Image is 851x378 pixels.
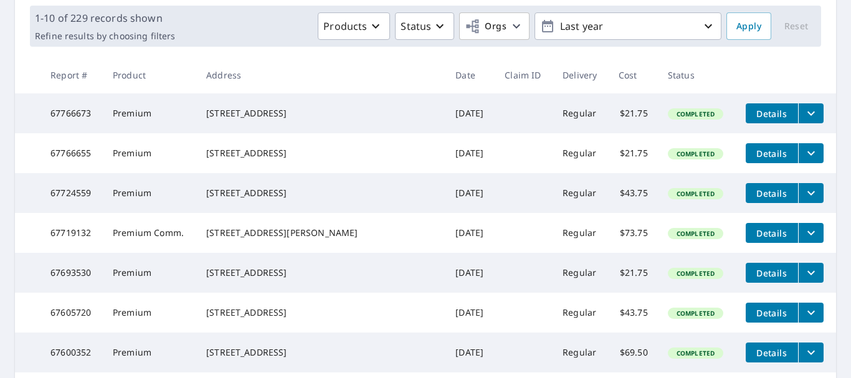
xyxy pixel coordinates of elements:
[798,303,824,323] button: filesDropdownBtn-67605720
[459,12,530,40] button: Orgs
[206,187,435,199] div: [STREET_ADDRESS]
[753,227,791,239] span: Details
[40,213,103,253] td: 67719132
[103,213,196,253] td: Premium Comm.
[40,293,103,333] td: 67605720
[206,107,435,120] div: [STREET_ADDRESS]
[445,133,495,173] td: [DATE]
[609,133,658,173] td: $21.75
[736,19,761,34] span: Apply
[103,293,196,333] td: Premium
[535,12,721,40] button: Last year
[445,213,495,253] td: [DATE]
[553,133,609,173] td: Regular
[40,333,103,372] td: 67600352
[445,93,495,133] td: [DATE]
[40,253,103,293] td: 67693530
[753,108,791,120] span: Details
[553,93,609,133] td: Regular
[40,57,103,93] th: Report #
[658,57,736,93] th: Status
[746,263,798,283] button: detailsBtn-67693530
[103,133,196,173] td: Premium
[465,19,506,34] span: Orgs
[746,183,798,203] button: detailsBtn-67724559
[103,57,196,93] th: Product
[753,347,791,359] span: Details
[669,149,722,158] span: Completed
[103,333,196,372] td: Premium
[609,57,658,93] th: Cost
[103,253,196,293] td: Premium
[753,187,791,199] span: Details
[669,110,722,118] span: Completed
[753,307,791,319] span: Details
[40,173,103,213] td: 67724559
[445,57,495,93] th: Date
[609,293,658,333] td: $43.75
[798,183,824,203] button: filesDropdownBtn-67724559
[798,343,824,362] button: filesDropdownBtn-67600352
[206,346,435,359] div: [STREET_ADDRESS]
[445,173,495,213] td: [DATE]
[553,57,609,93] th: Delivery
[40,93,103,133] td: 67766673
[746,343,798,362] button: detailsBtn-67600352
[753,148,791,159] span: Details
[553,173,609,213] td: Regular
[798,143,824,163] button: filesDropdownBtn-67766655
[553,213,609,253] td: Regular
[753,267,791,279] span: Details
[395,12,454,40] button: Status
[609,93,658,133] td: $21.75
[323,19,367,34] p: Products
[669,189,722,198] span: Completed
[746,143,798,163] button: detailsBtn-67766655
[669,309,722,318] span: Completed
[495,57,553,93] th: Claim ID
[318,12,390,40] button: Products
[40,133,103,173] td: 67766655
[669,349,722,357] span: Completed
[798,263,824,283] button: filesDropdownBtn-67693530
[206,227,435,239] div: [STREET_ADDRESS][PERSON_NAME]
[669,269,722,278] span: Completed
[103,93,196,133] td: Premium
[746,103,798,123] button: detailsBtn-67766673
[35,11,175,26] p: 1-10 of 229 records shown
[206,267,435,279] div: [STREET_ADDRESS]
[196,57,445,93] th: Address
[609,253,658,293] td: $21.75
[798,223,824,243] button: filesDropdownBtn-67719132
[609,333,658,372] td: $69.50
[669,229,722,238] span: Completed
[206,147,435,159] div: [STREET_ADDRESS]
[401,19,431,34] p: Status
[445,253,495,293] td: [DATE]
[445,293,495,333] td: [DATE]
[553,293,609,333] td: Regular
[609,173,658,213] td: $43.75
[555,16,701,37] p: Last year
[35,31,175,42] p: Refine results by choosing filters
[445,333,495,372] td: [DATE]
[746,223,798,243] button: detailsBtn-67719132
[553,333,609,372] td: Regular
[609,213,658,253] td: $73.75
[746,303,798,323] button: detailsBtn-67605720
[798,103,824,123] button: filesDropdownBtn-67766673
[206,306,435,319] div: [STREET_ADDRESS]
[726,12,771,40] button: Apply
[103,173,196,213] td: Premium
[553,253,609,293] td: Regular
